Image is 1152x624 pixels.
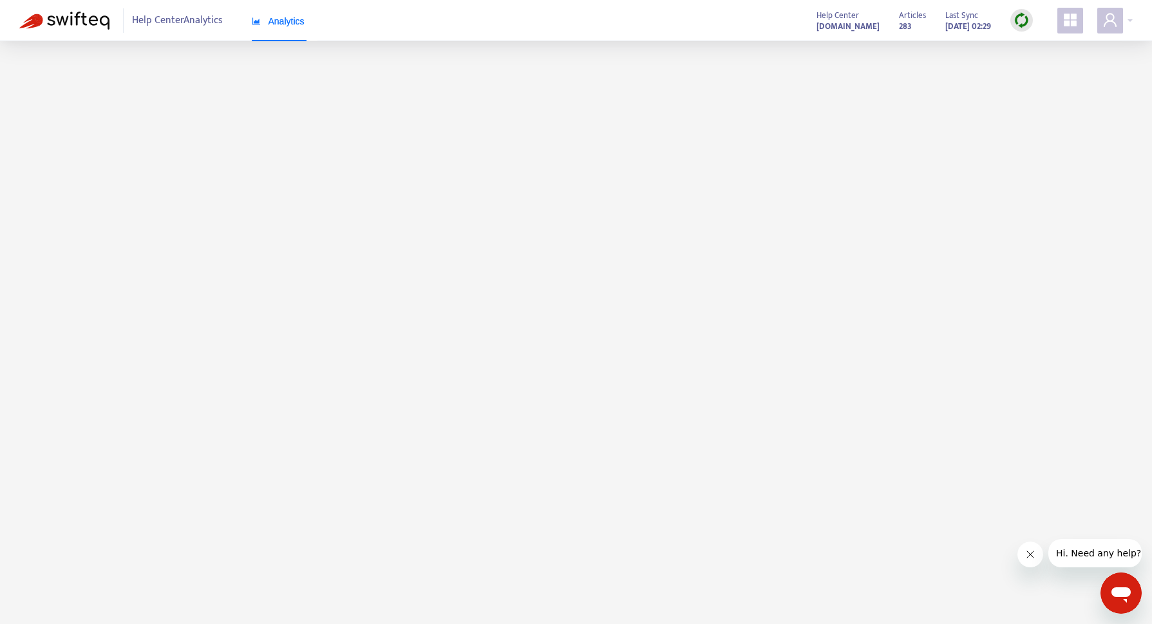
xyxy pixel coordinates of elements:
iframe: Button to launch messaging window [1100,572,1142,614]
img: Swifteq [19,12,109,30]
iframe: Close message [1017,542,1043,567]
span: Articles [899,8,926,23]
strong: 283 [899,19,912,33]
span: user [1102,12,1118,28]
span: area-chart [252,17,261,26]
span: Last Sync [945,8,978,23]
span: Analytics [252,16,305,26]
span: Help Center Analytics [132,8,223,33]
span: appstore [1062,12,1078,28]
a: [DOMAIN_NAME] [817,19,880,33]
iframe: Message from company [1048,539,1142,567]
span: Help Center [817,8,859,23]
img: sync.dc5367851b00ba804db3.png [1014,12,1030,28]
strong: [DATE] 02:29 [945,19,991,33]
